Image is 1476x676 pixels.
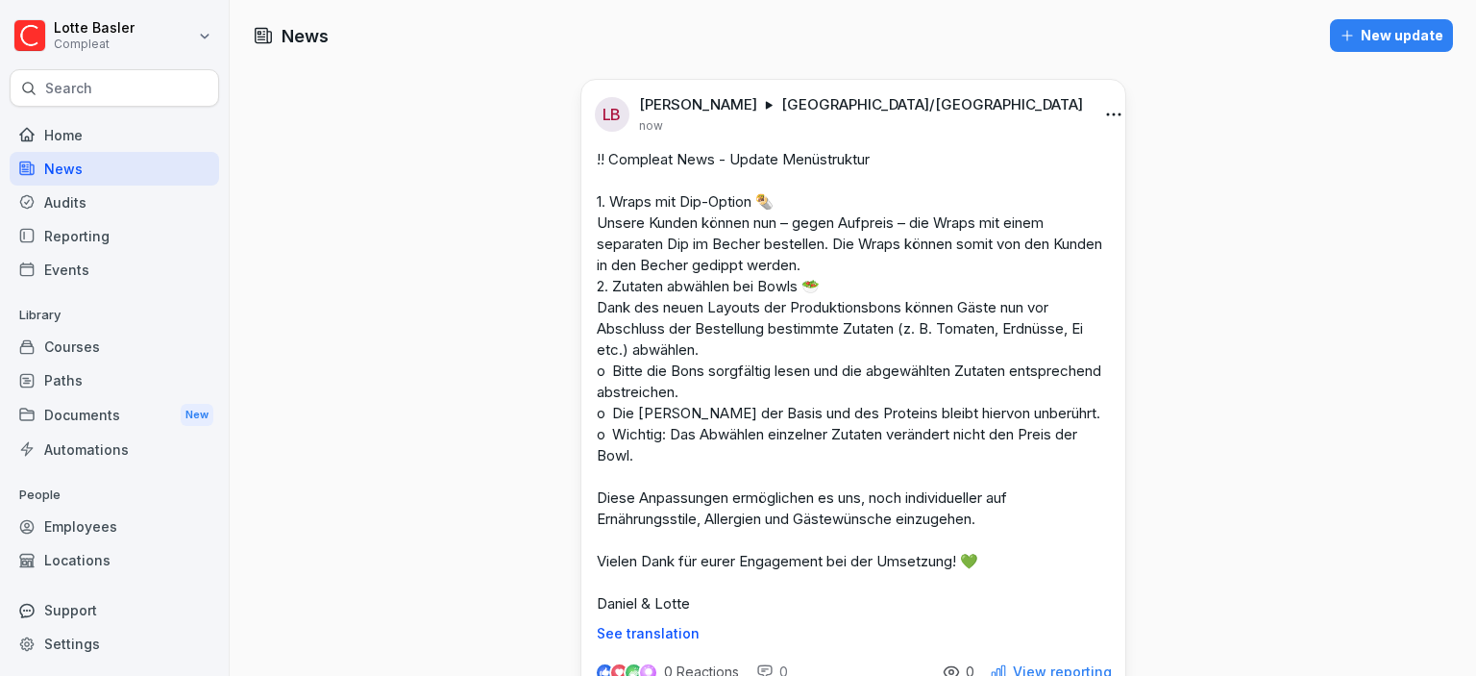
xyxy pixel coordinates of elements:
[10,510,219,543] a: Employees
[595,97,629,132] div: LB
[10,363,219,397] a: Paths
[10,543,219,577] a: Locations
[10,433,219,466] a: Automations
[10,397,219,433] div: Documents
[54,38,135,51] p: Compleat
[45,79,92,98] p: Search
[10,300,219,331] p: Library
[282,23,329,49] h1: News
[597,626,1110,641] p: See translation
[639,118,663,134] p: now
[10,330,219,363] a: Courses
[597,149,1110,614] p: !! Compleat News - Update Menüstruktur 1. Wraps mit Dip-Option 🌯 Unsere Kunden können nun – gegen...
[639,95,757,114] p: [PERSON_NAME]
[10,152,219,186] a: News
[10,118,219,152] a: Home
[10,397,219,433] a: DocumentsNew
[10,186,219,219] a: Audits
[1330,19,1453,52] button: New update
[10,253,219,287] a: Events
[10,480,219,511] p: People
[181,404,213,426] div: New
[1340,25,1443,46] div: New update
[10,219,219,253] a: Reporting
[10,593,219,627] div: Support
[10,627,219,661] a: Settings
[54,20,135,37] p: Lotte Basler
[781,95,1083,114] p: [GEOGRAPHIC_DATA]/[GEOGRAPHIC_DATA]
